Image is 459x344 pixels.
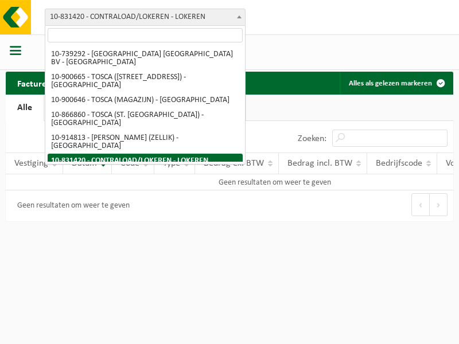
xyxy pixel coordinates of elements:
label: Zoeken: [298,134,326,143]
li: 10-900665 - TOSCA ([STREET_ADDRESS]) - [GEOGRAPHIC_DATA] [48,70,243,93]
li: 10-739292 - [GEOGRAPHIC_DATA] [GEOGRAPHIC_DATA] BV - [GEOGRAPHIC_DATA] [48,47,243,70]
span: Vestiging [14,159,48,168]
button: Alles als gelezen markeren [340,72,452,95]
li: 10-866860 - TOSCA (ST. [GEOGRAPHIC_DATA]) - [GEOGRAPHIC_DATA] [48,108,243,131]
li: 10-900646 - TOSCA (MAGAZIJN) - [GEOGRAPHIC_DATA] [48,93,243,108]
span: Bedrag incl. BTW [287,159,352,168]
a: Alle [6,95,44,121]
button: Previous [411,193,430,216]
div: Geen resultaten om weer te geven [11,196,130,216]
span: 10-831420 - CONTRALOAD/LOKEREN - LOKEREN [45,9,245,25]
span: 10-831420 - CONTRALOAD/LOKEREN - LOKEREN [45,9,246,26]
button: Next [430,193,448,216]
h2: Facturen [6,72,63,94]
li: 10-914813 - [PERSON_NAME] (ZELLIK) - [GEOGRAPHIC_DATA] [48,131,243,154]
span: Bedrijfscode [376,159,422,168]
li: 10-831420 - CONTRALOAD/LOKEREN - LOKEREN [48,154,243,169]
a: Factuur [44,95,95,121]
